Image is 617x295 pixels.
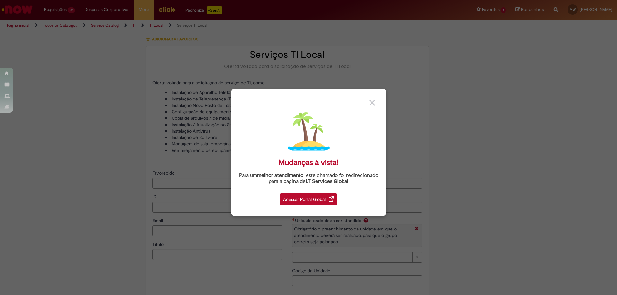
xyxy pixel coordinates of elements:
div: Acessar Portal Global [280,193,337,205]
div: Para um , este chamado foi redirecionado para a página de [236,172,381,185]
strong: melhor atendimento [257,172,303,178]
img: island.png [288,111,330,153]
a: I.T Services Global [306,175,348,185]
img: close_button_grey.png [369,100,375,106]
img: redirect_link.png [329,196,334,202]
div: Mudanças à vista! [278,158,339,167]
a: Acessar Portal Global [280,190,337,205]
